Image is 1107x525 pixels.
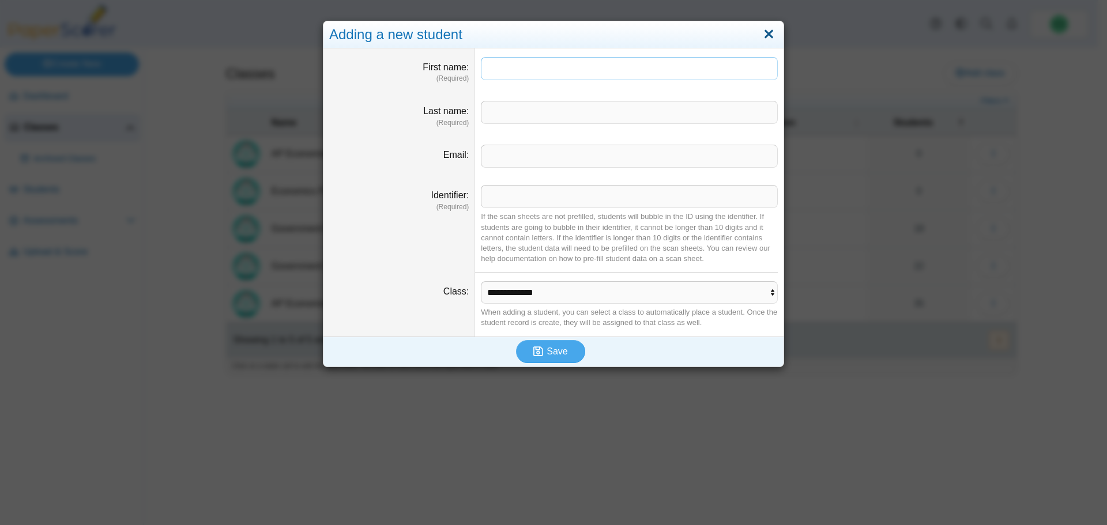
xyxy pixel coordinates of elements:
a: Close [760,25,778,44]
label: Email [443,150,469,160]
dfn: (Required) [329,118,469,128]
label: Last name [423,106,469,116]
button: Save [516,340,585,363]
div: If the scan sheets are not prefilled, students will bubble in the ID using the identifier. If stu... [481,211,778,264]
div: Adding a new student [323,21,784,48]
label: First name [423,62,469,72]
label: Class [443,286,469,296]
span: Save [547,346,567,356]
div: When adding a student, you can select a class to automatically place a student. Once the student ... [481,307,778,328]
dfn: (Required) [329,202,469,212]
dfn: (Required) [329,74,469,84]
label: Identifier [431,190,469,200]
